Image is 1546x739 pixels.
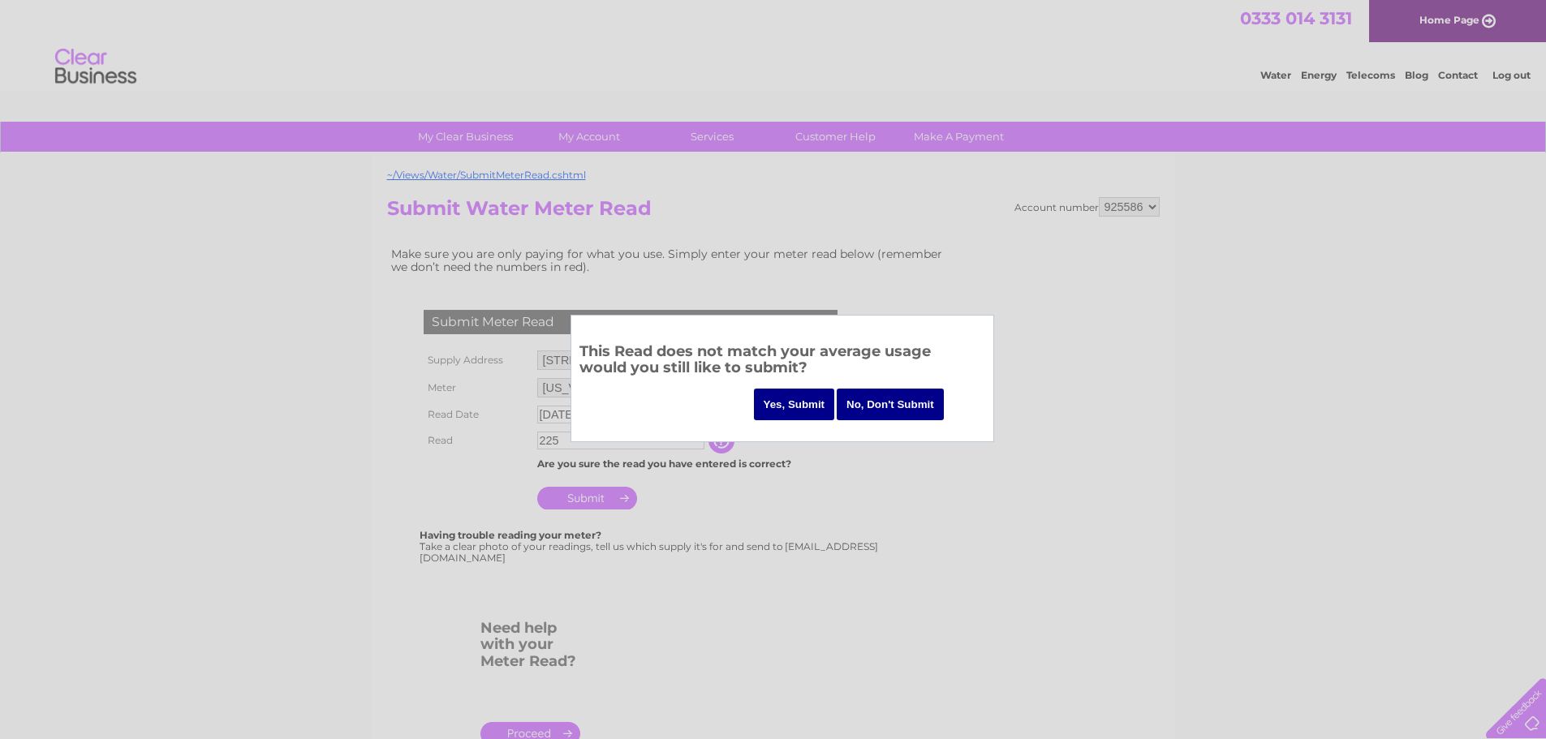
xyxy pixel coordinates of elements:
a: Telecoms [1346,69,1395,81]
a: Water [1260,69,1291,81]
a: 0333 014 3131 [1240,8,1352,28]
img: logo.png [54,42,137,92]
a: Blog [1405,69,1428,81]
input: No, Don't Submit [837,389,944,420]
a: Energy [1301,69,1337,81]
a: Contact [1438,69,1478,81]
a: Log out [1492,69,1531,81]
h3: This Read does not match your average usage would you still like to submit? [579,340,985,385]
input: Yes, Submit [754,389,835,420]
div: Clear Business is a trading name of Verastar Limited (registered in [GEOGRAPHIC_DATA] No. 3667643... [390,9,1157,79]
